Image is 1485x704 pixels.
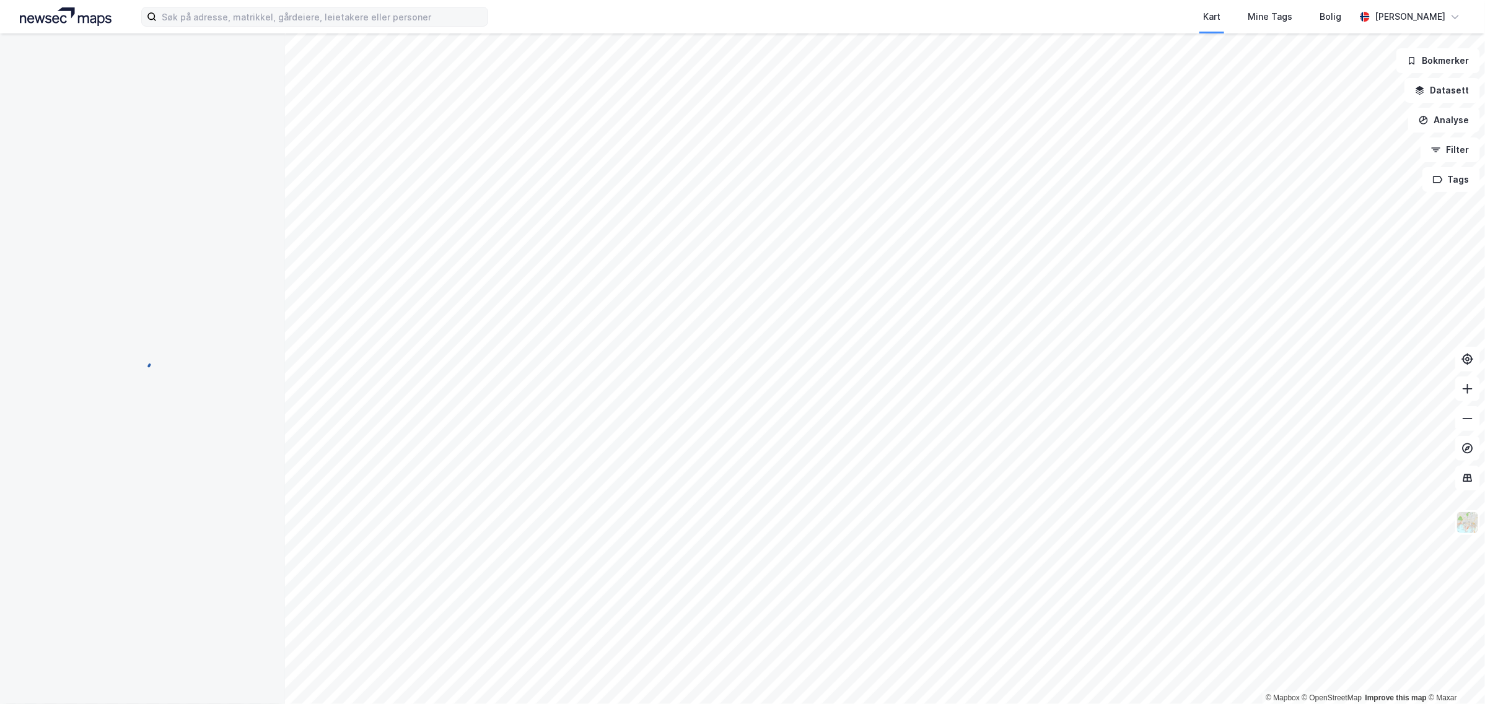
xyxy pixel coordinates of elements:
div: Kontrollprogram for chat [1423,645,1485,704]
img: Z [1456,511,1479,534]
div: Bolig [1320,9,1341,24]
input: Søk på adresse, matrikkel, gårdeiere, leietakere eller personer [157,7,488,26]
button: Filter [1421,137,1480,162]
a: OpenStreetMap [1302,693,1362,702]
button: Datasett [1404,78,1480,103]
div: Mine Tags [1248,9,1292,24]
iframe: Chat Widget [1423,645,1485,704]
button: Analyse [1408,108,1480,133]
div: Kart [1203,9,1220,24]
a: Improve this map [1365,693,1427,702]
img: spinner.a6d8c91a73a9ac5275cf975e30b51cfb.svg [133,352,152,372]
img: logo.a4113a55bc3d86da70a041830d287a7e.svg [20,7,112,26]
button: Bokmerker [1396,48,1480,73]
div: [PERSON_NAME] [1375,9,1445,24]
button: Tags [1422,167,1480,192]
a: Mapbox [1266,693,1300,702]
